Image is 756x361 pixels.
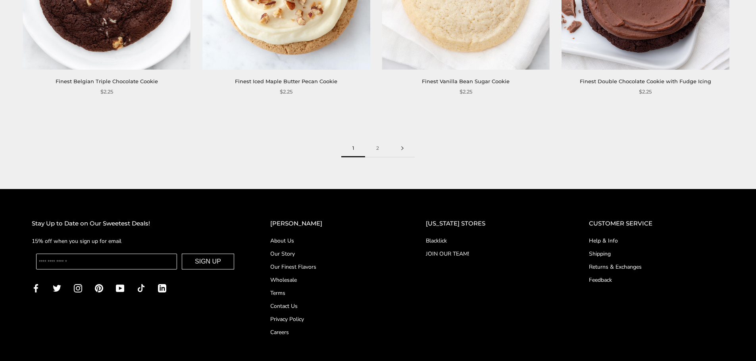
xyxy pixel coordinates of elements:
a: Finest Belgian Triple Chocolate Cookie [56,78,158,84]
a: Finest Double Chocolate Cookie with Fudge Icing [580,78,711,84]
input: Enter your email [36,254,177,269]
h2: [US_STATE] STORES [426,219,557,229]
a: YouTube [116,283,124,292]
a: Feedback [589,276,724,284]
a: Instagram [74,283,82,292]
a: Facebook [32,283,40,292]
span: $2.25 [280,88,292,96]
button: SIGN UP [182,254,234,269]
span: $2.25 [460,88,472,96]
a: Next page [390,139,415,157]
a: Wholesale [270,276,394,284]
h2: Stay Up to Date on Our Sweetest Deals! [32,219,239,229]
a: Contact Us [270,302,394,310]
a: Shipping [589,250,724,258]
a: Careers [270,328,394,336]
a: Returns & Exchanges [589,263,724,271]
a: 2 [365,139,390,157]
a: About Us [270,237,394,245]
h2: CUSTOMER SERVICE [589,219,724,229]
a: Twitter [53,283,61,292]
a: Our Finest Flavors [270,263,394,271]
a: Help & Info [589,237,724,245]
a: TikTok [137,283,145,292]
span: $2.25 [639,88,652,96]
a: Finest Vanilla Bean Sugar Cookie [422,78,510,84]
a: Privacy Policy [270,315,394,323]
a: JOIN OUR TEAM! [426,250,557,258]
a: Terms [270,289,394,297]
p: 15% off when you sign up for email [32,237,239,246]
a: Blacklick [426,237,557,245]
a: Our Story [270,250,394,258]
h2: [PERSON_NAME] [270,219,394,229]
a: Pinterest [95,283,103,292]
span: 1 [341,139,365,157]
a: Finest Iced Maple Butter Pecan Cookie [235,78,337,84]
a: LinkedIn [158,283,166,292]
span: $2.25 [100,88,113,96]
